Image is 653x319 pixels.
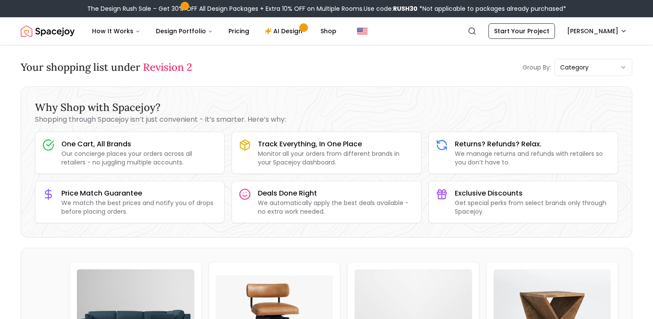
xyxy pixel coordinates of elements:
[258,199,414,216] p: We automatically apply the best deals available - no extra work needed.
[455,188,611,199] h3: Exclusive Discounts
[149,22,220,40] button: Design Portfolio
[21,22,75,40] a: Spacejoy
[21,60,192,74] h3: Your shopping list under
[143,60,192,74] span: Revision 2
[562,23,632,39] button: [PERSON_NAME]
[61,139,217,149] h3: One Cart, All Brands
[418,4,566,13] span: *Not applicable to packages already purchased*
[455,149,611,167] p: We manage returns and refunds with retailers so you don’t have to.
[21,17,632,45] nav: Global
[87,4,566,13] div: The Design Rush Sale – Get 30% OFF All Design Packages + Extra 10% OFF on Multiple Rooms.
[314,22,343,40] a: Shop
[393,4,418,13] b: RUSH30
[35,101,618,114] h3: Why Shop with Spacejoy?
[222,22,256,40] a: Pricing
[258,188,414,199] h3: Deals Done Right
[258,139,414,149] h3: Track Everything, In One Place
[455,139,611,149] h3: Returns? Refunds? Relax.
[455,199,611,216] p: Get special perks from select brands only through Spacejoy.
[523,63,551,72] p: Group By:
[85,22,147,40] button: How It Works
[61,149,217,167] p: Our concierge places your orders across all retailers - no juggling multiple accounts.
[35,114,618,125] p: Shopping through Spacejoy isn’t just convenient - it’s smarter. Here’s why:
[258,22,312,40] a: AI Design
[61,188,217,199] h3: Price Match Guarantee
[21,22,75,40] img: Spacejoy Logo
[357,26,368,36] img: United States
[488,23,555,39] a: Start Your Project
[61,199,217,216] p: We match the best prices and notify you of drops before placing orders.
[258,149,414,167] p: Monitor all your orders from different brands in your Spacejoy dashboard.
[85,22,343,40] nav: Main
[364,4,418,13] span: Use code:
